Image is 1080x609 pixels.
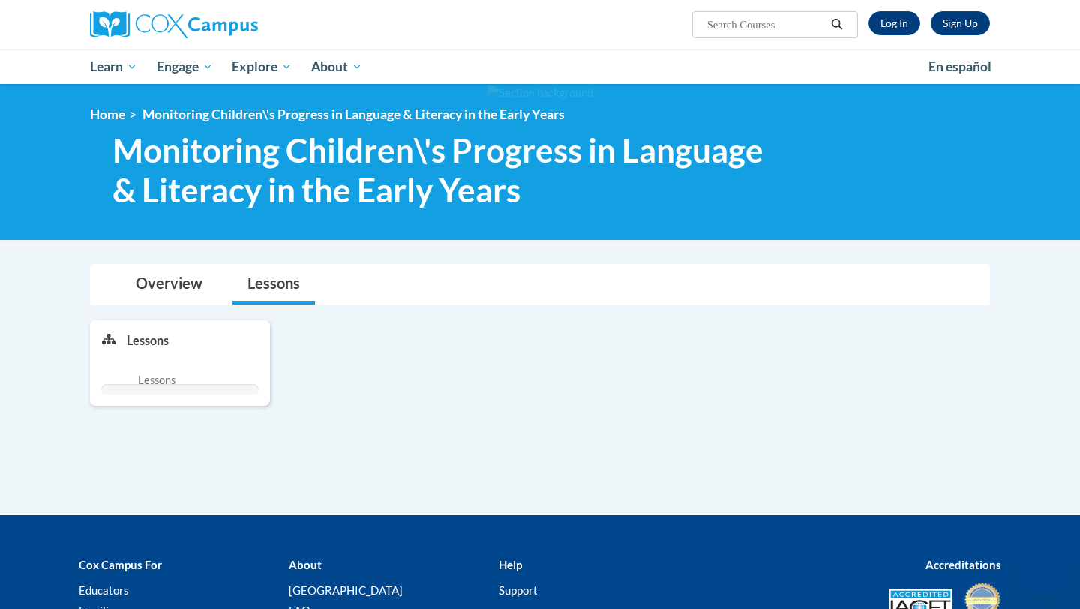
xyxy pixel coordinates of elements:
input: Search Courses [706,16,826,34]
a: [GEOGRAPHIC_DATA] [289,583,403,597]
a: Register [931,11,990,35]
a: Learn [80,49,147,84]
a: Educators [79,583,129,597]
span: Monitoring Children\'s Progress in Language & Literacy in the Early Years [142,106,565,122]
span: About [311,58,362,76]
div: Main menu [67,49,1012,84]
button: Search [826,16,848,34]
a: En español [919,51,1001,82]
span: Explore [232,58,292,76]
span: Engage [157,58,213,76]
a: About [301,49,372,84]
a: Lessons [232,265,315,304]
iframe: Button to launch messaging window [1020,549,1068,597]
b: Cox Campus For [79,558,162,571]
b: About [289,558,322,571]
a: Overview [121,265,217,304]
a: Home [90,106,125,122]
img: Section background [487,85,593,101]
p: Lessons [127,332,169,349]
a: Explore [222,49,301,84]
span: Lessons [138,372,175,388]
span: Learn [90,58,137,76]
span: En español [928,58,991,74]
a: Support [499,583,538,597]
span: Monitoring Children\'s Progress in Language & Literacy in the Early Years [112,130,782,210]
img: Cox Campus [90,11,258,38]
a: Cox Campus [90,11,375,38]
b: Accreditations [925,558,1001,571]
a: Log In [868,11,920,35]
b: Help [499,558,522,571]
a: Engage [147,49,223,84]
